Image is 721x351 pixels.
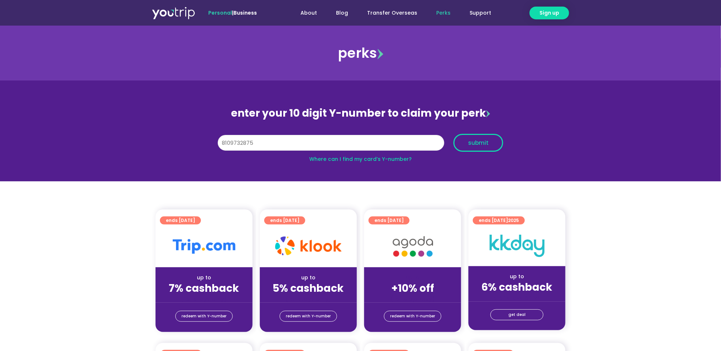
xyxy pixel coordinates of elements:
a: Perks [427,6,460,20]
span: ends [DATE] [479,216,519,224]
a: ends [DATE]2025 [473,216,525,224]
span: ends [DATE] [166,216,195,224]
a: Transfer Overseas [358,6,427,20]
a: Blog [326,6,358,20]
span: submit [468,140,489,146]
div: (for stays only) [266,295,351,303]
a: ends [DATE] [264,216,305,224]
strong: 7% cashback [169,281,239,295]
span: Personal [208,9,232,16]
a: Sign up [530,7,569,19]
a: ends [DATE] [369,216,410,224]
span: ends [DATE] [374,216,404,224]
a: Business [234,9,257,16]
strong: +10% off [391,281,434,295]
a: redeem with Y-number [384,311,441,322]
span: redeem with Y-number [286,311,331,321]
nav: Menu [277,6,501,20]
button: submit [453,134,503,152]
div: (for stays only) [370,295,455,303]
span: up to [406,274,419,281]
div: (for stays only) [474,294,560,302]
span: 2025 [508,217,519,223]
div: up to [266,274,351,282]
input: 10 digit Y-number (e.g. 8123456789) [218,135,444,151]
span: Sign up [539,9,559,17]
span: | [208,9,257,16]
div: up to [161,274,247,282]
a: About [291,6,326,20]
a: redeem with Y-number [175,311,233,322]
a: get deal [490,309,543,320]
span: ends [DATE] [270,216,299,224]
a: redeem with Y-number [280,311,337,322]
span: redeem with Y-number [390,311,435,321]
strong: 6% cashback [482,280,553,294]
div: enter your 10 digit Y-number to claim your perk [214,104,507,123]
div: (for stays only) [161,295,247,303]
a: Support [460,6,501,20]
a: ends [DATE] [160,216,201,224]
form: Y Number [218,134,503,157]
div: up to [474,273,560,280]
span: get deal [508,310,526,320]
strong: 5% cashback [273,281,344,295]
a: Where can I find my card’s Y-number? [309,155,412,163]
span: redeem with Y-number [182,311,227,321]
